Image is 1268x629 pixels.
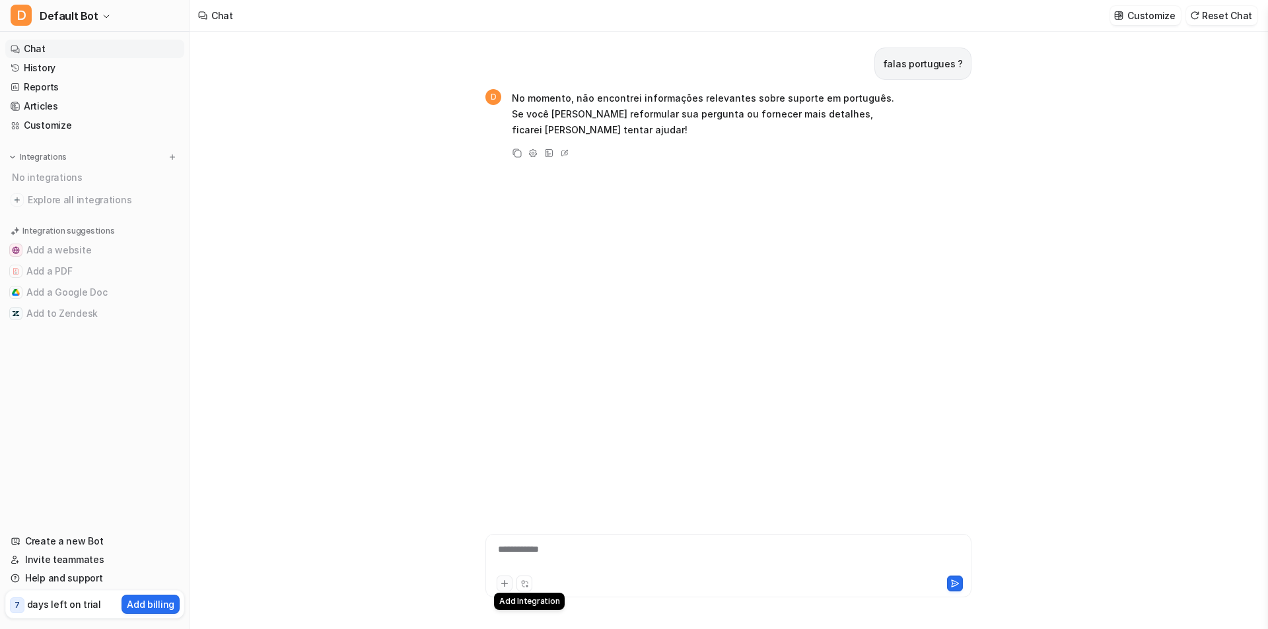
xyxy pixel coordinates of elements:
span: D [11,5,32,26]
a: Customize [5,116,184,135]
p: No momento, não encontrei informações relevantes sobre suporte em português. Se você [PERSON_NAME... [512,90,898,138]
a: Help and support [5,569,184,587]
img: menu_add.svg [168,152,177,162]
img: Add a Google Doc [12,288,20,296]
p: Integration suggestions [22,225,114,237]
a: History [5,59,184,77]
p: falas portugues ? [883,56,963,72]
a: Explore all integrations [5,191,184,209]
button: Customize [1110,6,1180,25]
p: Add billing [127,597,174,611]
button: Reset Chat [1186,6,1257,25]
p: Integrations [20,152,67,162]
a: Reports [5,78,184,96]
img: expand menu [8,152,17,162]
img: customize [1114,11,1123,20]
button: Add to ZendeskAdd to Zendesk [5,303,184,324]
a: Articles [5,97,184,116]
a: Chat [5,40,184,58]
div: No integrations [8,166,184,188]
img: explore all integrations [11,193,24,207]
a: Invite teammates [5,550,184,569]
button: Add a PDFAdd a PDF [5,261,184,282]
div: Add Integration [494,593,565,610]
div: Chat [211,9,233,22]
img: Add to Zendesk [12,310,20,317]
img: Add a website [12,246,20,254]
button: Add a Google DocAdd a Google Doc [5,282,184,303]
img: Add a PDF [12,267,20,275]
button: Add billing [122,595,180,614]
a: Create a new Bot [5,532,184,550]
p: 7 [15,599,20,611]
p: days left on trial [27,597,101,611]
span: Explore all integrations [28,189,179,211]
button: Add a websiteAdd a website [5,240,184,261]
span: D [485,89,501,105]
button: Integrations [5,150,71,164]
span: Default Bot [40,7,98,25]
img: reset [1190,11,1199,20]
p: Customize [1127,9,1175,22]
